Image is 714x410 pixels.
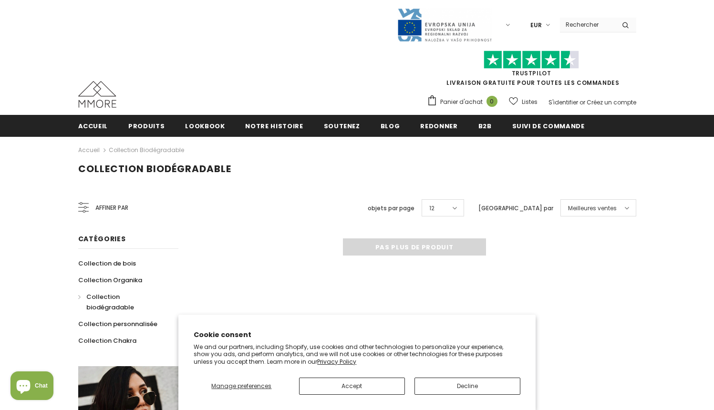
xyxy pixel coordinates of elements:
[211,382,271,390] span: Manage preferences
[86,292,134,312] span: Collection biodégradable
[368,204,414,213] label: objets par page
[548,98,578,106] a: S'identifier
[78,336,136,345] span: Collection Chakra
[420,115,457,136] a: Redonner
[440,97,483,107] span: Panier d'achat
[128,115,165,136] a: Produits
[427,55,636,87] span: LIVRAISON GRATUITE POUR TOUTES LES COMMANDES
[509,93,538,110] a: Listes
[245,115,303,136] a: Notre histoire
[478,122,492,131] span: B2B
[128,122,165,131] span: Produits
[109,146,184,154] a: Collection biodégradable
[194,343,520,366] p: We and our partners, including Shopify, use cookies and other technologies to personalize your ex...
[78,234,126,244] span: Catégories
[568,204,617,213] span: Meilleures ventes
[78,115,108,136] a: Accueil
[317,358,356,366] a: Privacy Policy
[512,115,585,136] a: Suivi de commande
[397,8,492,42] img: Javni Razpis
[78,81,116,108] img: Cas MMORE
[245,122,303,131] span: Notre histoire
[579,98,585,106] span: or
[78,288,168,316] a: Collection biodégradable
[78,319,157,328] span: Collection personnalisée
[194,378,289,395] button: Manage preferences
[381,115,400,136] a: Blog
[427,95,502,109] a: Panier d'achat 0
[194,330,520,340] h2: Cookie consent
[78,316,157,332] a: Collection personnalisée
[78,122,108,131] span: Accueil
[484,51,579,69] img: Faites confiance aux étoiles pilotes
[478,204,553,213] label: [GEOGRAPHIC_DATA] par
[429,204,435,213] span: 12
[560,18,615,31] input: Search Site
[78,332,136,349] a: Collection Chakra
[299,378,405,395] button: Accept
[530,20,542,30] span: EUR
[522,97,538,107] span: Listes
[8,371,56,402] inbox-online-store-chat: Shopify online store chat
[512,122,585,131] span: Suivi de commande
[324,122,360,131] span: soutenez
[324,115,360,136] a: soutenez
[478,115,492,136] a: B2B
[486,96,497,107] span: 0
[78,272,142,288] a: Collection Organika
[185,122,225,131] span: Lookbook
[78,255,136,272] a: Collection de bois
[185,115,225,136] a: Lookbook
[78,276,142,285] span: Collection Organika
[414,378,520,395] button: Decline
[420,122,457,131] span: Redonner
[397,20,492,29] a: Javni Razpis
[78,259,136,268] span: Collection de bois
[381,122,400,131] span: Blog
[78,162,231,175] span: Collection biodégradable
[512,69,551,77] a: TrustPilot
[78,144,100,156] a: Accueil
[95,203,128,213] span: Affiner par
[587,98,636,106] a: Créez un compte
